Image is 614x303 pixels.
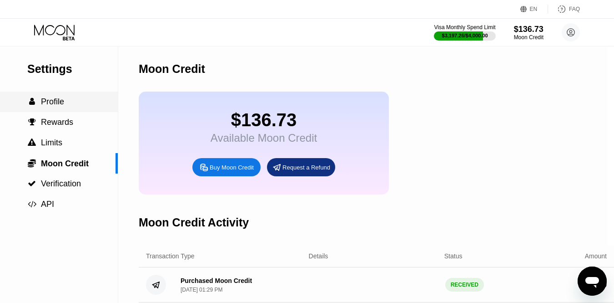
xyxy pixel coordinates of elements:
[578,267,607,296] iframe: Button to launch messaging window
[192,158,261,176] div: Buy Moon Credit
[41,200,54,209] span: API
[569,6,580,12] div: FAQ
[445,278,484,292] div: RECEIVED
[27,62,118,76] div: Settings
[211,132,317,144] div: Available Moon Credit
[41,138,62,147] span: Limits
[514,25,544,34] div: $136.73
[28,159,36,168] span: 
[585,252,607,260] div: Amount
[514,25,544,41] div: $136.73Moon Credit
[267,158,335,176] div: Request a Refund
[28,200,36,208] span: 
[139,216,249,229] div: Moon Credit Activity
[28,118,36,126] span: 
[28,180,36,188] span: 
[29,98,35,106] span: 
[41,118,73,127] span: Rewards
[444,252,463,260] div: Status
[27,139,36,147] div: 
[27,118,36,126] div: 
[146,252,195,260] div: Transaction Type
[41,97,64,106] span: Profile
[27,180,36,188] div: 
[211,110,317,130] div: $136.73
[27,98,36,106] div: 
[442,33,488,38] div: $3,197.26 / $4,000.00
[27,200,36,208] div: 
[181,287,222,293] div: [DATE] 01:29 PM
[434,24,495,31] div: Visa Monthly Spend Limit
[210,164,254,171] div: Buy Moon Credit
[27,159,36,168] div: 
[41,179,81,188] span: Verification
[530,6,538,12] div: EN
[548,5,580,14] div: FAQ
[434,24,495,41] div: Visa Monthly Spend Limit$3,197.26/$4,000.00
[181,277,252,284] div: Purchased Moon Credit
[139,62,205,76] div: Moon Credit
[309,252,328,260] div: Details
[520,5,548,14] div: EN
[514,34,544,41] div: Moon Credit
[28,139,36,147] span: 
[282,164,330,171] div: Request a Refund
[41,159,89,168] span: Moon Credit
